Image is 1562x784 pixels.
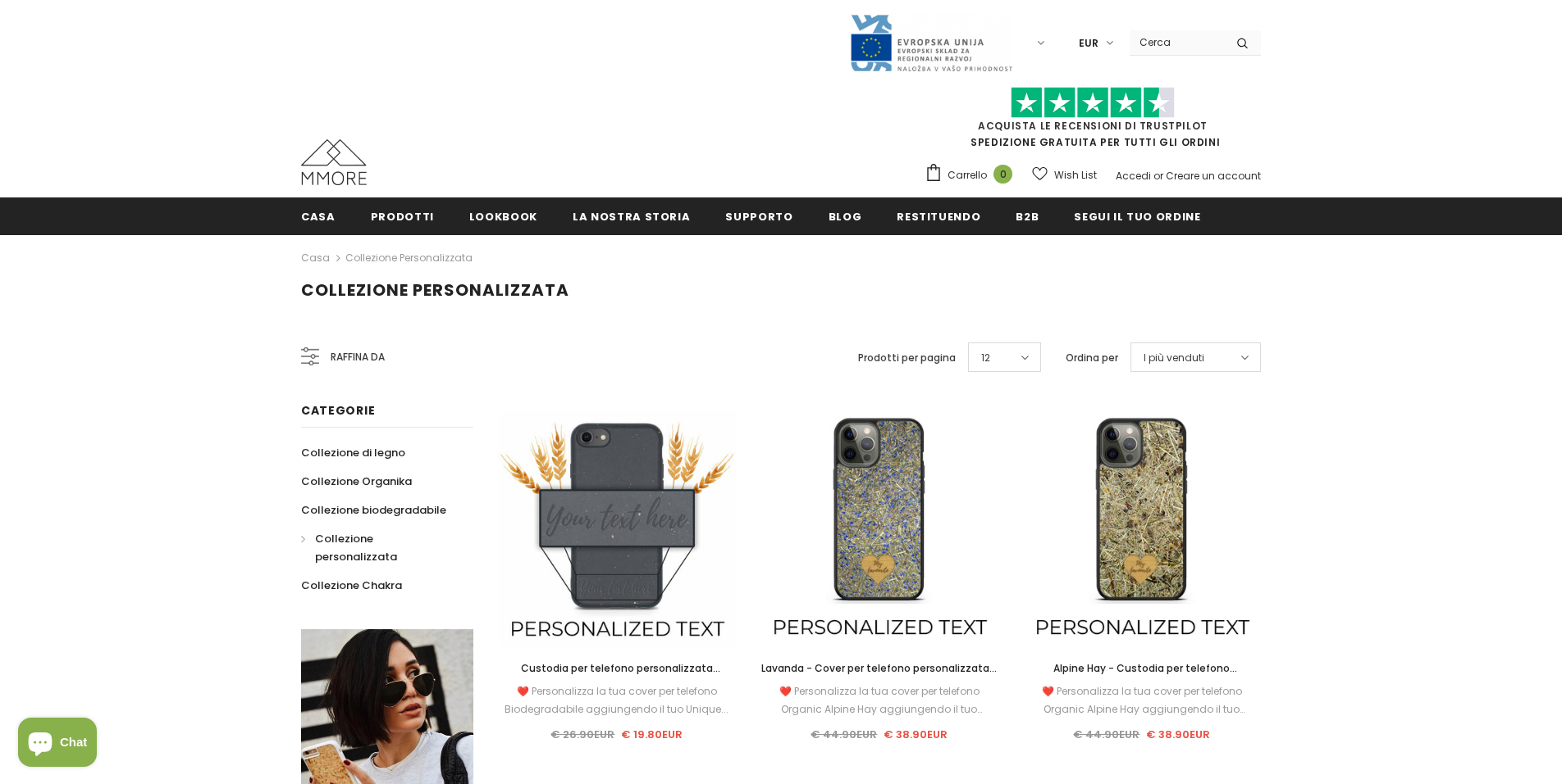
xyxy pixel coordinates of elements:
a: Wish List [1032,161,1097,189]
a: Blog [829,197,862,234]
div: ❤️ Personalizza la tua cover per telefono Organic Alpine Hay aggiungendo il tuo Unique... [1023,682,1261,718]
span: Segui il tuo ordine [1074,209,1200,224]
img: Fidati di Pilot Stars [1011,87,1175,119]
a: Acquista le recensioni di TrustPilot [978,119,1208,133]
span: Casa [301,209,336,224]
inbox-online-store-chat: Shopify online store chat [13,718,102,771]
label: Prodotti per pagina [858,350,956,366]
div: ❤️ Personalizza la tua cover per telefono Organic Alpine Hay aggiungendo il tuo Unique... [760,682,998,718]
span: 0 [993,165,1012,184]
input: Search Site [1130,30,1224,54]
a: Casa [301,248,330,268]
span: B2B [1016,209,1039,224]
span: Collezione personalizzata [301,279,569,301]
span: Lavanda - Cover per telefono personalizzata - Regalo personalizzato [761,661,998,693]
span: Categorie [301,402,375,419]
span: EUR [1079,35,1098,52]
a: Collezione Chakra [301,571,402,600]
a: Custodia per telefono personalizzata biodegradabile - nera [498,659,736,678]
a: Collezione di legno [301,438,405,467]
span: € 19.80EUR [621,727,683,742]
span: Collezione Chakra [301,578,402,593]
span: Alpine Hay - Custodia per telefono personalizzata - Regalo personalizzato [1042,661,1242,693]
a: B2B [1016,197,1039,234]
span: € 44.90EUR [1073,727,1140,742]
span: Lookbook [469,209,537,224]
span: 12 [981,350,990,366]
label: Ordina per [1066,350,1118,366]
a: Lookbook [469,197,537,234]
span: I più venduti [1144,350,1204,366]
a: Creare un account [1166,169,1261,183]
span: € 38.90EUR [884,727,948,742]
img: Javni Razpis [849,13,1013,73]
a: La nostra storia [573,197,690,234]
span: € 44.90EUR [811,727,877,742]
span: Raffina da [331,348,385,366]
a: Collezione personalizzata [345,251,473,265]
span: Blog [829,209,862,224]
span: or [1153,169,1163,183]
a: Collezione biodegradabile [301,496,446,524]
a: Prodotti [371,197,434,234]
a: supporto [725,197,792,234]
span: supporto [725,209,792,224]
span: Collezione personalizzata [315,531,397,564]
a: Carrello 0 [925,163,1021,188]
span: La nostra storia [573,209,690,224]
span: Prodotti [371,209,434,224]
span: Collezione di legno [301,445,405,460]
a: Accedi [1116,169,1151,183]
a: Alpine Hay - Custodia per telefono personalizzata - Regalo personalizzato [1023,659,1261,678]
span: SPEDIZIONE GRATUITA PER TUTTI GLI ORDINI [925,94,1261,149]
span: € 38.90EUR [1146,727,1210,742]
a: Lavanda - Cover per telefono personalizzata - Regalo personalizzato [760,659,998,678]
span: € 26.90EUR [550,727,614,742]
span: Custodia per telefono personalizzata biodegradabile - nera [521,661,720,693]
div: ❤️ Personalizza la tua cover per telefono Biodegradabile aggiungendo il tuo Unique... [498,682,736,718]
a: Collezione Organika [301,467,412,496]
a: Restituendo [897,197,980,234]
a: Casa [301,197,336,234]
img: Casi MMORE [301,139,367,185]
a: Javni Razpis [849,35,1013,49]
a: Collezione personalizzata [301,524,455,571]
span: Wish List [1054,167,1097,184]
span: Carrello [948,167,987,184]
a: Segui il tuo ordine [1074,197,1200,234]
span: Collezione Organika [301,474,412,489]
span: Restituendo [897,209,980,224]
span: Collezione biodegradabile [301,502,446,518]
